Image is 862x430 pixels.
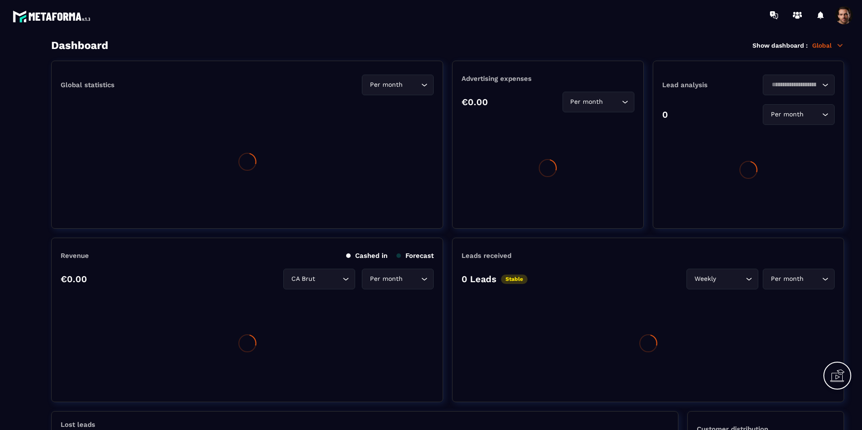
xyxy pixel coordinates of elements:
[769,80,820,90] input: Search for option
[317,274,340,284] input: Search for option
[763,104,835,125] div: Search for option
[462,75,634,83] p: Advertising expenses
[686,269,758,289] div: Search for option
[289,274,317,284] span: CA Brut
[662,81,748,89] p: Lead analysis
[283,269,355,289] div: Search for option
[61,274,87,284] p: €0.00
[563,92,634,112] div: Search for option
[13,8,93,25] img: logo
[605,97,620,107] input: Search for option
[692,274,718,284] span: Weekly
[718,274,743,284] input: Search for option
[462,274,497,284] p: 0 Leads
[752,42,808,49] p: Show dashboard :
[368,80,405,90] span: Per month
[763,269,835,289] div: Search for option
[763,75,835,95] div: Search for option
[396,252,434,260] p: Forecast
[568,97,605,107] span: Per month
[61,421,95,429] p: Lost leads
[405,80,419,90] input: Search for option
[462,252,511,260] p: Leads received
[769,274,805,284] span: Per month
[368,274,405,284] span: Per month
[769,110,805,120] span: Per month
[812,41,844,49] p: Global
[346,252,387,260] p: Cashed in
[51,39,108,52] h3: Dashboard
[61,252,89,260] p: Revenue
[61,81,114,89] p: Global statistics
[462,97,488,107] p: €0.00
[362,75,434,95] div: Search for option
[362,269,434,289] div: Search for option
[662,109,668,120] p: 0
[405,274,419,284] input: Search for option
[805,110,820,120] input: Search for option
[501,275,528,284] p: Stable
[805,274,820,284] input: Search for option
